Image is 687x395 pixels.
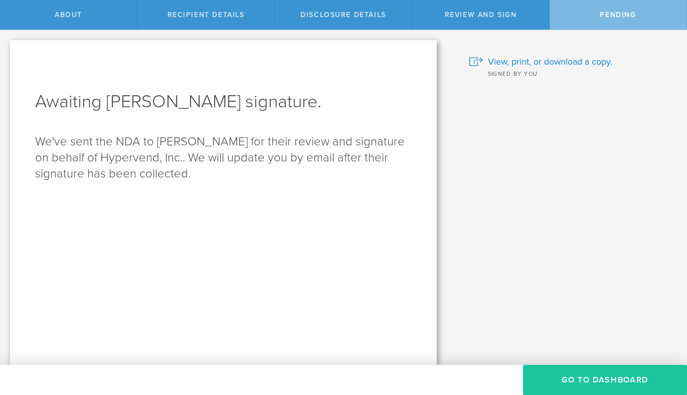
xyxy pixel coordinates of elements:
span: Recipient details [167,11,245,19]
button: Go to dashboard [523,365,687,395]
h1: Awaiting [PERSON_NAME] signature. [35,90,412,114]
p: We've sent the NDA to [PERSON_NAME] for their review and signature on behalf of Hypervend, Inc.. ... [35,134,412,182]
div: Signed by you [469,68,672,78]
span: Disclosure details [300,11,386,19]
span: Pending [600,11,636,19]
span: Review and sign [445,11,517,19]
iframe: Chat Widget [637,317,687,365]
span: About [55,11,82,19]
span: View, print, or download a copy. [488,55,612,68]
